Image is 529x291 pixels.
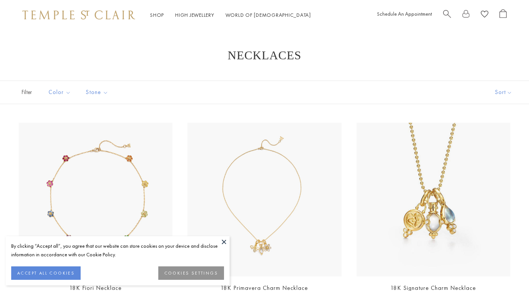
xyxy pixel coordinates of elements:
a: Open Shopping Bag [500,9,507,21]
a: High JewelleryHigh Jewellery [175,12,214,18]
button: Show sort by [478,81,529,104]
a: 18K Primavera Charm NecklaceNCH-E7BEEFIORBM [187,123,341,276]
a: 18K Signature Charm Necklace18K Signature Charm Necklace [357,123,510,276]
img: Temple St. Clair [22,10,135,19]
img: NCH-E7BEEFIORBM [187,123,341,276]
nav: Main navigation [150,10,311,20]
img: 18K Signature Charm Necklace [357,123,510,276]
span: Stone [82,88,114,97]
a: ShopShop [150,12,164,18]
a: World of [DEMOGRAPHIC_DATA]World of [DEMOGRAPHIC_DATA] [225,12,311,18]
span: Color [45,88,77,97]
a: Search [443,9,451,21]
a: View Wishlist [481,9,488,21]
button: Color [43,84,77,101]
button: ACCEPT ALL COOKIES [11,266,81,280]
div: By clicking “Accept all”, you agree that our website can store cookies on your device and disclos... [11,242,224,259]
img: 18K Fiori Necklace [19,123,172,276]
button: COOKIES SETTINGS [158,266,224,280]
h1: Necklaces [30,48,499,62]
button: Stone [80,84,114,101]
a: Schedule An Appointment [377,10,432,17]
